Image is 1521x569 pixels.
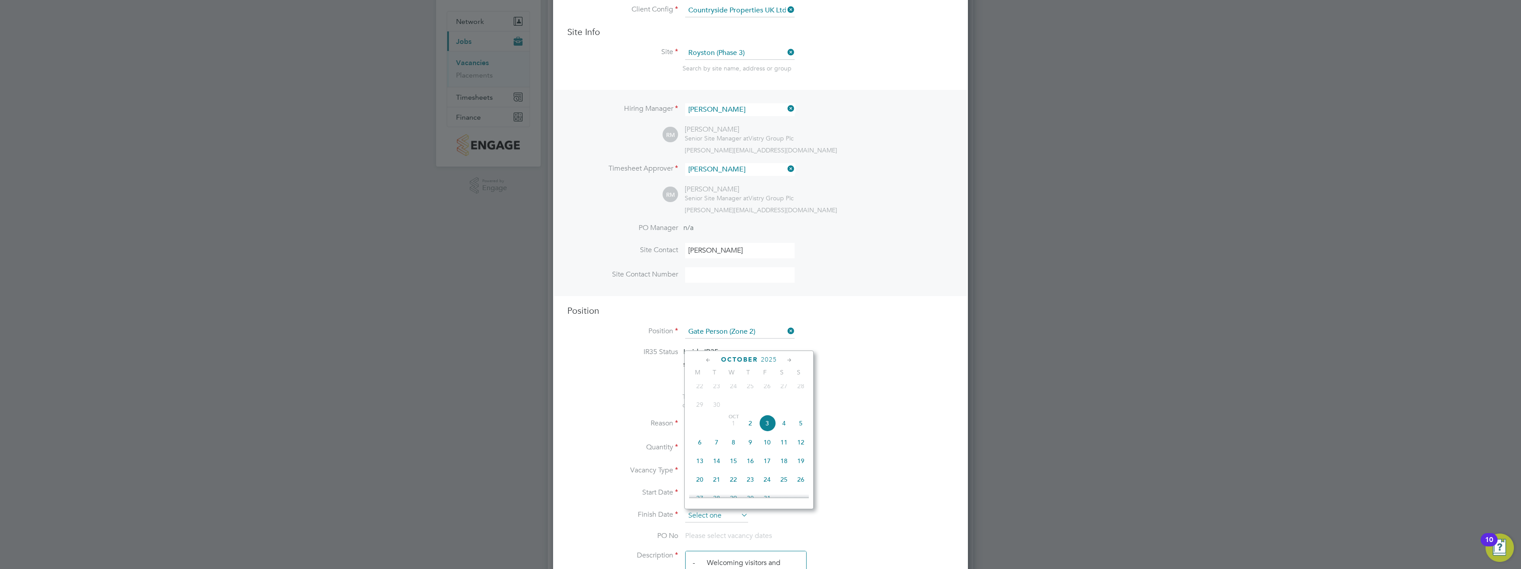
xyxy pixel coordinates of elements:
[685,125,794,134] div: [PERSON_NAME]
[567,104,678,113] label: Hiring Manager
[691,434,708,451] span: 6
[1485,540,1493,551] div: 10
[567,531,678,541] label: PO No
[682,64,792,72] span: Search by site name, address or group
[691,471,708,488] span: 20
[708,471,725,488] span: 21
[721,356,758,363] span: October
[725,452,742,469] span: 15
[757,368,773,376] span: F
[742,415,759,432] span: 2
[685,47,795,60] input: Search for...
[685,206,837,214] span: [PERSON_NAME][EMAIL_ADDRESS][DOMAIN_NAME]
[759,415,776,432] span: 3
[567,510,678,519] label: Finish Date
[685,134,794,142] div: Vistry Group Plc
[663,127,678,143] span: RM
[725,471,742,488] span: 22
[567,327,678,336] label: Position
[685,163,795,176] input: Search for...
[776,434,792,451] span: 11
[685,4,795,17] input: Search for...
[663,187,678,203] span: RM
[1486,534,1514,562] button: Open Resource Center, 10 new notifications
[792,434,809,451] span: 12
[742,434,759,451] span: 9
[567,419,678,428] label: Reason
[567,443,678,452] label: Quantity
[689,368,706,376] span: M
[759,471,776,488] span: 24
[567,347,678,357] label: IR35 Status
[792,415,809,432] span: 5
[685,531,772,540] span: Please select vacancy dates
[691,396,708,413] span: 29
[683,223,694,232] span: n/a
[691,490,708,507] span: 27
[742,378,759,394] span: 25
[691,452,708,469] span: 13
[761,356,777,363] span: 2025
[792,452,809,469] span: 19
[567,5,678,14] label: Client Config
[567,305,954,316] h3: Position
[685,509,748,522] input: Select one
[685,146,837,154] span: [PERSON_NAME][EMAIL_ADDRESS][DOMAIN_NAME]
[708,378,725,394] span: 23
[792,378,809,394] span: 28
[685,194,749,202] span: Senior Site Manager at
[683,362,764,368] strong: Status Determination Statement
[723,368,740,376] span: W
[776,452,792,469] span: 18
[567,246,678,255] label: Site Contact
[708,490,725,507] span: 28
[725,415,742,419] span: Oct
[685,325,795,339] input: Search for...
[759,434,776,451] span: 10
[776,378,792,394] span: 27
[742,452,759,469] span: 16
[682,393,802,409] span: The status determination for this position can be updated after creating the vacancy
[685,194,794,202] div: Vistry Group Plc
[742,471,759,488] span: 23
[685,185,794,194] div: [PERSON_NAME]
[725,378,742,394] span: 24
[708,452,725,469] span: 14
[706,368,723,376] span: T
[567,47,678,57] label: Site
[759,490,776,507] span: 31
[776,471,792,488] span: 25
[685,103,795,116] input: Search for...
[773,368,790,376] span: S
[725,434,742,451] span: 8
[691,378,708,394] span: 22
[759,378,776,394] span: 26
[567,223,678,233] label: PO Manager
[725,415,742,432] span: 1
[567,466,678,475] label: Vacancy Type
[759,452,776,469] span: 17
[708,434,725,451] span: 7
[790,368,807,376] span: S
[567,551,678,560] label: Description
[740,368,757,376] span: T
[742,490,759,507] span: 30
[776,415,792,432] span: 4
[792,471,809,488] span: 26
[685,134,749,142] span: Senior Site Manager at
[567,270,678,279] label: Site Contact Number
[567,488,678,497] label: Start Date
[725,490,742,507] span: 29
[708,396,725,413] span: 30
[567,164,678,173] label: Timesheet Approver
[567,26,954,38] h3: Site Info
[683,347,718,356] span: Inside IR35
